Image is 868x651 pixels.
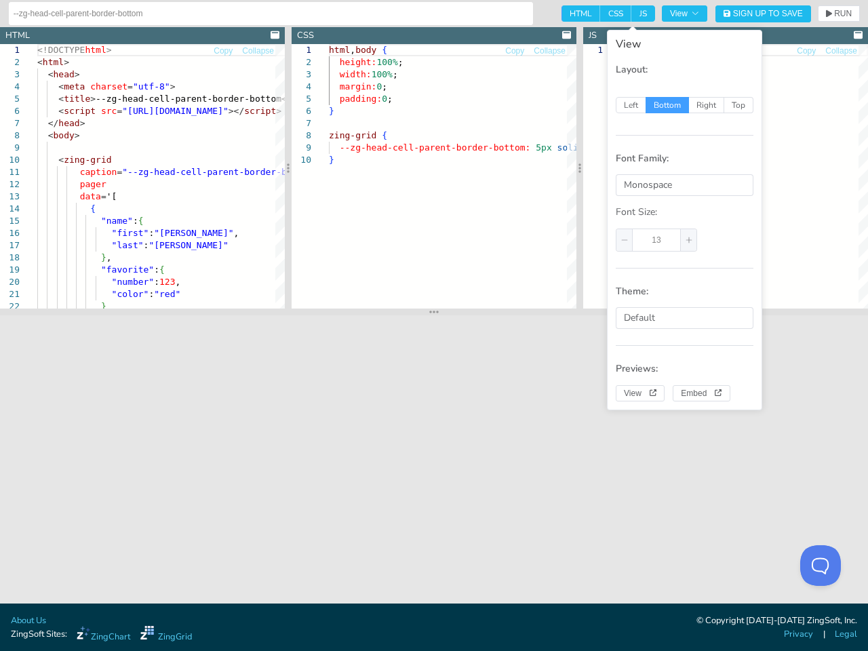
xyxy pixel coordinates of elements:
span: , [234,228,239,238]
div: checkbox-group [561,5,655,22]
span: < [58,155,64,165]
span: ; [393,69,398,79]
span: meta [64,81,85,92]
span: caption [80,167,117,177]
span: , [350,45,355,55]
div: JS [589,29,597,42]
div: View [607,30,762,410]
span: 123 [159,277,175,287]
span: html [85,45,106,55]
span: > [75,69,80,79]
span: title [64,94,90,104]
span: CSS [600,5,631,22]
span: > [90,94,96,104]
span: { [159,264,165,275]
span: Default [624,311,655,324]
div: 7 [292,117,311,130]
span: head [53,69,74,79]
span: { [138,216,144,226]
span: Copy [505,47,524,55]
div: 9 [292,142,311,154]
span: solid [557,142,584,153]
span: JS [631,5,655,22]
span: </ [48,118,59,128]
span: zing-grid [329,130,376,140]
button: View [616,385,665,401]
span: "color" [112,289,149,299]
span: : [149,289,154,299]
span: = [101,191,106,201]
span: = [117,167,122,177]
span: < [48,130,54,140]
span: ; [398,57,403,67]
a: ZingGrid [140,626,192,644]
span: > [64,57,69,67]
span: ></ [229,106,244,116]
p: Previews: [616,362,753,376]
button: Embed [673,385,730,401]
span: Copy [214,47,233,55]
div: 4 [292,81,311,93]
span: = [117,106,122,116]
div: 10 [292,154,311,166]
span: | [823,628,825,641]
span: 0 [376,81,382,92]
span: width: [340,69,372,79]
span: ; [387,94,393,104]
button: Collapse [533,45,566,58]
span: Left [616,97,646,113]
p: Layout: [616,63,753,77]
span: "number" [112,277,155,287]
span: } [329,155,334,165]
span: "utf-8" [133,81,170,92]
span: = [127,81,133,92]
span: "--zg-head-cell-parent-border-bottom" [122,167,319,177]
div: HTML [5,29,30,42]
div: View [616,39,753,50]
span: height: [340,57,377,67]
span: HTML [561,5,600,22]
span: : [149,228,154,238]
span: > [106,45,112,55]
span: < [58,81,64,92]
span: : [154,264,159,275]
span: < [58,106,64,116]
span: "red" [154,289,180,299]
span: , [176,277,181,287]
span: html [329,45,350,55]
a: Legal [835,628,857,641]
span: View [624,389,656,397]
span: Collapse [534,47,566,55]
span: Embed [681,389,722,397]
button: Collapse [241,45,275,58]
span: ; [382,81,387,92]
div: 5 [292,93,311,105]
p: Theme: [616,285,753,298]
span: charset [90,81,127,92]
span: increase number [680,229,696,251]
span: "[PERSON_NAME]" [154,228,233,238]
span: 100% [376,57,397,67]
span: > [80,118,85,128]
span: "last" [112,240,144,250]
span: decrease number [616,229,633,251]
span: Collapse [242,47,274,55]
span: --zg-head-cell-parent-border-bottom: [340,142,531,153]
a: Privacy [784,628,813,641]
div: CSS [297,29,314,42]
span: "name" [101,216,133,226]
span: zing-grid [64,155,111,165]
span: "[URL][DOMAIN_NAME]" [122,106,229,116]
iframe: Toggle Customer Support [800,545,841,586]
span: --zg-head-cell-parent-border-bottom [96,94,281,104]
a: ZingChart [77,626,130,644]
input: Untitled Demo [14,3,528,24]
p: Font Size: [616,205,753,219]
span: : [133,216,138,226]
div: 3 [292,68,311,81]
button: RUN [818,5,860,22]
span: "[PERSON_NAME]" [149,240,228,250]
button: Sign Up to Save [715,5,811,22]
button: Copy [796,45,816,58]
span: Sign Up to Save [733,9,803,18]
